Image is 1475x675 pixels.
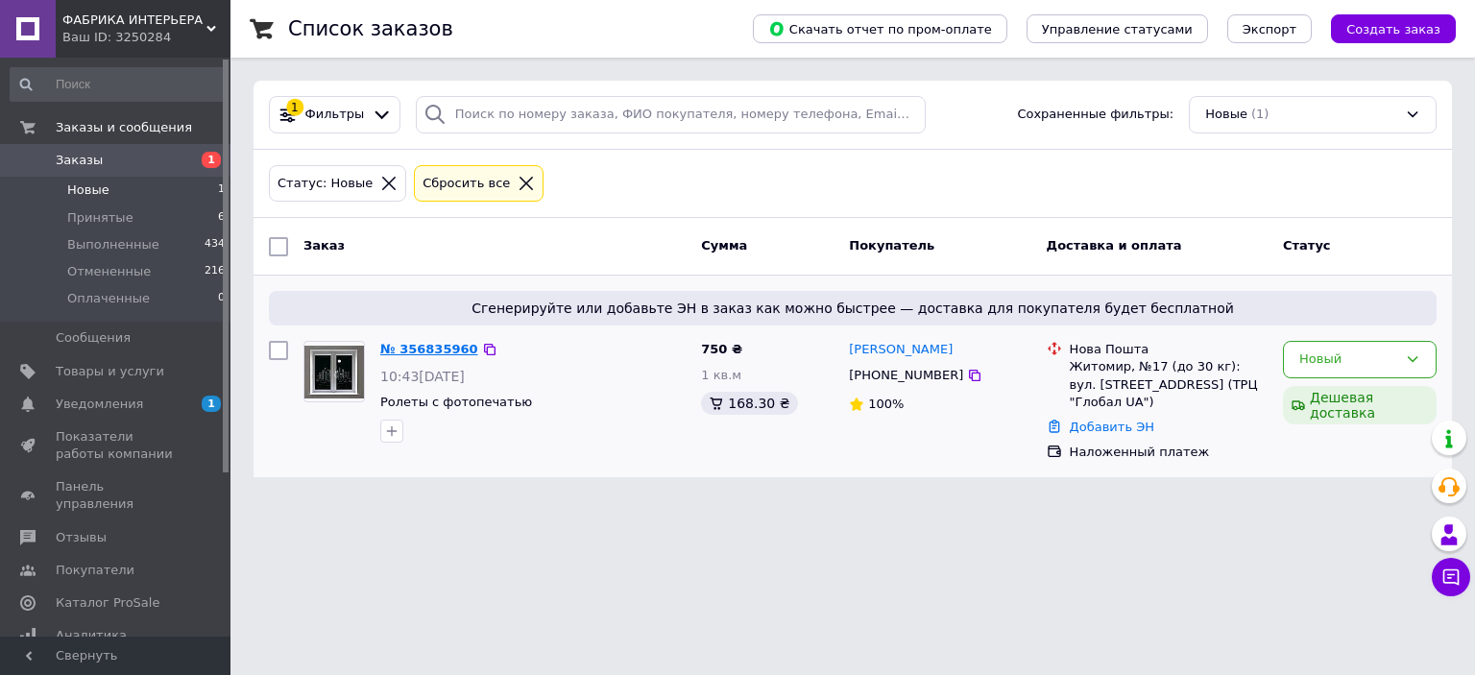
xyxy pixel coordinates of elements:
div: Статус: Новые [274,174,376,194]
span: Товары и услуги [56,363,164,380]
div: Житомир, №17 (до 30 кг): вул. [STREET_ADDRESS] (ТРЦ "Глобал UA") [1070,358,1268,411]
a: Создать заказ [1312,21,1456,36]
span: 434 [205,236,225,253]
button: Экспорт [1227,14,1312,43]
button: Чат с покупателем [1432,558,1470,596]
span: Сгенерируйте или добавьте ЭН в заказ как можно быстрее — доставка для покупателя будет бесплатной [277,299,1429,318]
span: Покупатели [56,562,134,579]
span: Покупатель [849,238,934,253]
span: Отзывы [56,529,107,546]
span: Показатели работы компании [56,428,178,463]
span: Статус [1283,238,1331,253]
a: Фото товару [303,341,365,402]
button: Управление статусами [1027,14,1208,43]
span: Заказы и сообщения [56,119,192,136]
span: Оплаченные [67,290,150,307]
div: Новый [1299,350,1397,370]
input: Поиск [10,67,227,102]
span: (1) [1251,107,1269,121]
span: 1 [202,396,221,412]
span: 216 [205,263,225,280]
span: Заказ [303,238,345,253]
span: 0 [218,290,225,307]
span: 1 [202,152,221,168]
a: № 356835960 [380,342,478,356]
span: Уведомления [56,396,143,413]
a: [PERSON_NAME] [849,341,953,359]
span: Сообщения [56,329,131,347]
button: Создать заказ [1331,14,1456,43]
span: 10:43[DATE] [380,369,465,384]
span: Сохраненные фильтры: [1017,106,1173,124]
span: Новые [67,181,109,199]
a: Добавить ЭН [1070,420,1154,434]
span: 100% [868,397,904,411]
span: Доставка и оплата [1047,238,1182,253]
div: Нова Пошта [1070,341,1268,358]
span: Новые [1205,106,1247,124]
div: 1 [286,99,303,116]
span: Управление статусами [1042,22,1193,36]
span: Каталог ProSale [56,594,159,612]
div: [PHONE_NUMBER] [845,363,967,388]
span: Скачать отчет по пром-оплате [768,20,992,37]
div: Сбросить все [419,174,514,194]
span: 6 [218,209,225,227]
div: 168.30 ₴ [701,392,797,415]
div: Дешевая доставка [1283,386,1437,424]
span: 750 ₴ [701,342,742,356]
span: Принятые [67,209,133,227]
span: Отмененные [67,263,151,280]
span: Заказы [56,152,103,169]
span: Выполненные [67,236,159,253]
span: Создать заказ [1346,22,1440,36]
input: Поиск по номеру заказа, ФИО покупателя, номеру телефона, Email, номеру накладной [416,96,927,133]
span: ФАБРИКА ИНТЕРЬЕРА [62,12,206,29]
div: Наложенный платеж [1070,444,1268,461]
img: Фото товару [304,346,364,398]
span: 1 [218,181,225,199]
span: Экспорт [1243,22,1296,36]
a: Ролеты с фотопечатью [380,395,532,409]
h1: Список заказов [288,17,453,40]
button: Скачать отчет по пром-оплате [753,14,1007,43]
span: Сумма [701,238,747,253]
span: 1 кв.м [701,368,741,382]
span: Панель управления [56,478,178,513]
div: Ваш ID: 3250284 [62,29,230,46]
span: Фильтры [305,106,365,124]
span: Аналитика [56,627,127,644]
